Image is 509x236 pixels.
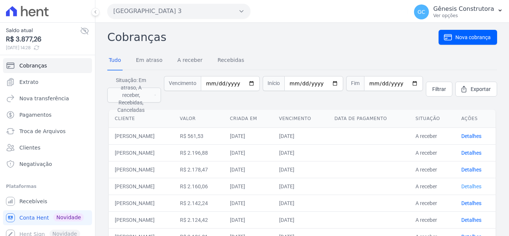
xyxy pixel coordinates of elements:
td: R$ 561,53 [174,128,224,144]
span: Filtrar [432,85,446,93]
td: [DATE] [224,144,273,161]
td: [PERSON_NAME] [109,161,174,178]
span: Troca de Arquivos [19,128,66,135]
a: Recebidas [216,51,246,70]
th: Ações [455,110,496,128]
td: A receber [410,178,455,195]
td: R$ 2.178,47 [174,161,224,178]
th: Valor [174,110,224,128]
th: Criada em [224,110,273,128]
td: [DATE] [224,195,273,211]
span: Novidade [53,213,84,221]
a: Nova cobrança [439,30,497,45]
a: Negativação [3,157,92,172]
button: GC Gênesis Construtora Ver opções [408,1,509,22]
td: [PERSON_NAME] [109,195,174,211]
td: R$ 2.196,88 [174,144,224,161]
td: [DATE] [224,211,273,228]
a: Clientes [3,140,92,155]
span: R$ 3.877,26 [6,34,80,44]
td: R$ 2.160,06 [174,178,224,195]
a: Recebíveis [3,194,92,209]
td: [DATE] [273,128,329,144]
span: GC [417,9,425,15]
button: [GEOGRAPHIC_DATA] 3 [107,4,250,19]
a: Detalhes [461,167,481,173]
a: Tudo [107,51,123,70]
th: Data de pagamento [328,110,410,128]
td: [DATE] [273,144,329,161]
span: Exportar [471,85,491,93]
td: [DATE] [224,178,273,195]
td: [DATE] [273,211,329,228]
span: Negativação [19,160,52,168]
a: Cobranças [3,58,92,73]
th: Vencimento [273,110,329,128]
a: Detalhes [461,217,481,223]
td: [DATE] [224,161,273,178]
button: Situação: Em atraso, A receber, Recebidas, Canceladas [107,88,161,103]
td: [PERSON_NAME] [109,144,174,161]
span: Conta Hent [19,214,49,221]
span: Vencimento [164,76,201,91]
a: Em atraso [135,51,164,70]
td: A receber [410,211,455,228]
span: Cobranças [19,62,47,69]
th: Cliente [109,110,174,128]
td: [PERSON_NAME] [109,128,174,144]
td: A receber [410,195,455,211]
th: Situação [410,110,455,128]
td: [DATE] [224,128,273,144]
span: Pagamentos [19,111,51,119]
a: Conta Hent Novidade [3,210,92,225]
a: Extrato [3,75,92,89]
a: Detalhes [461,183,481,189]
a: Detalhes [461,200,481,206]
p: Gênesis Construtora [433,5,494,13]
td: [DATE] [273,178,329,195]
td: R$ 2.124,42 [174,211,224,228]
td: [DATE] [273,195,329,211]
span: Nova transferência [19,95,69,102]
a: Pagamentos [3,107,92,122]
td: [DATE] [273,161,329,178]
td: [PERSON_NAME] [109,211,174,228]
span: Clientes [19,144,40,151]
td: R$ 2.142,24 [174,195,224,211]
span: Extrato [19,78,38,86]
a: Troca de Arquivos [3,124,92,139]
span: Recebíveis [19,198,47,205]
span: Nova cobrança [455,34,491,41]
p: Ver opções [433,13,494,19]
a: Exportar [455,82,497,97]
td: A receber [410,128,455,144]
a: Detalhes [461,150,481,156]
td: A receber [410,144,455,161]
span: Situação: Em atraso, A receber, Recebidas, Canceladas [112,76,150,114]
td: A receber [410,161,455,178]
span: Fim [346,76,364,91]
span: Início [263,76,284,91]
span: [DATE] 14:28 [6,44,80,51]
span: Saldo atual [6,26,80,34]
h2: Cobranças [107,29,439,45]
td: [PERSON_NAME] [109,178,174,195]
a: A receber [176,51,204,70]
div: Plataformas [6,182,89,191]
a: Filtrar [426,82,452,97]
a: Detalhes [461,133,481,139]
a: Nova transferência [3,91,92,106]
